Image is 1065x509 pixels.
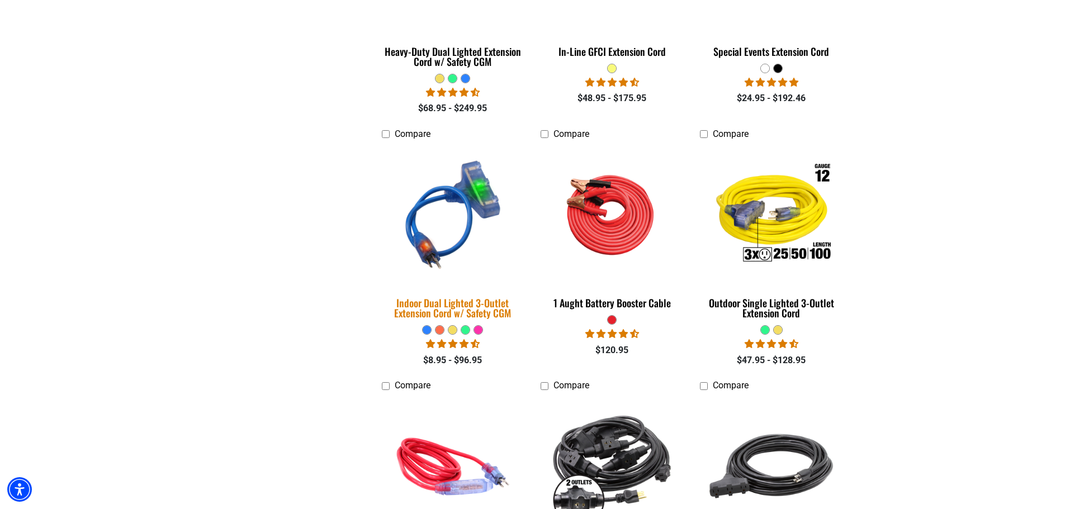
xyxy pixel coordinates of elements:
[700,354,842,367] div: $47.95 - $128.95
[700,92,842,105] div: $24.95 - $192.46
[745,77,798,88] span: 5.00 stars
[375,143,531,286] img: blue
[7,477,32,502] div: Accessibility Menu
[382,46,524,66] div: Heavy-Duty Dual Lighted Extension Cord w/ Safety CGM
[542,150,683,279] img: features
[541,92,683,105] div: $48.95 - $175.95
[382,354,524,367] div: $8.95 - $96.95
[700,46,842,56] div: Special Events Extension Cord
[713,380,749,391] span: Compare
[700,145,842,325] a: Outdoor Single Lighted 3-Outlet Extension Cord Outdoor Single Lighted 3-Outlet Extension Cord
[382,102,524,115] div: $68.95 - $249.95
[585,329,639,339] span: 4.50 stars
[382,145,524,325] a: blue Indoor Dual Lighted 3-Outlet Extension Cord w/ Safety CGM
[553,129,589,139] span: Compare
[553,380,589,391] span: Compare
[541,298,683,308] div: 1 Aught Battery Booster Cable
[745,339,798,349] span: 4.64 stars
[426,87,480,98] span: 4.64 stars
[713,129,749,139] span: Compare
[395,380,430,391] span: Compare
[541,344,683,357] div: $120.95
[701,150,842,279] img: Outdoor Single Lighted 3-Outlet Extension Cord
[700,298,842,318] div: Outdoor Single Lighted 3-Outlet Extension Cord
[585,77,639,88] span: 4.62 stars
[541,145,683,315] a: features 1 Aught Battery Booster Cable
[395,129,430,139] span: Compare
[426,339,480,349] span: 4.33 stars
[541,46,683,56] div: In-Line GFCI Extension Cord
[382,298,524,318] div: Indoor Dual Lighted 3-Outlet Extension Cord w/ Safety CGM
